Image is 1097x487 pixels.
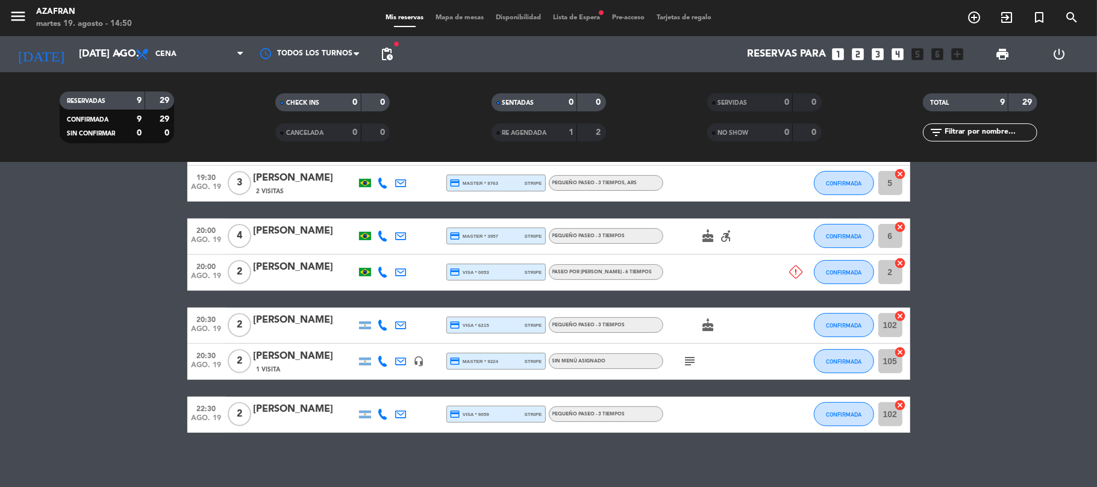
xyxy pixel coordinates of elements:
i: cancel [895,399,907,411]
i: looks_3 [870,46,886,62]
button: CONFIRMADA [814,349,874,373]
span: PEQUEÑO PASEO - 3 TIEMPOS [552,181,637,185]
span: 4 [228,224,251,248]
span: stripe [525,411,542,418]
div: [PERSON_NAME] [254,312,356,328]
i: cancel [895,346,907,358]
i: arrow_drop_down [112,47,127,61]
span: ago. 19 [192,325,222,339]
i: cake [701,229,716,243]
i: subject [683,354,698,368]
span: Disponibilidad [490,14,547,21]
i: credit_card [450,356,461,367]
i: credit_card [450,409,461,420]
span: 1 Visita [257,365,281,374]
strong: 9 [137,96,142,105]
span: 20:30 [192,312,222,326]
i: headset_mic [414,356,425,367]
span: CONFIRMADA [826,233,861,240]
span: stripe [525,268,542,276]
span: 20:30 [192,348,222,362]
button: CONFIRMADA [814,224,874,248]
span: SERVIDAS [718,100,748,106]
i: cancel [895,257,907,269]
div: [PERSON_NAME] [254,259,356,275]
span: visa * 9059 [450,409,489,420]
span: 22:30 [192,401,222,415]
i: search [1064,10,1079,25]
span: Reservas para [748,49,827,60]
span: ago. 19 [192,272,222,286]
div: [PERSON_NAME] [254,170,356,186]
strong: 0 [784,98,789,107]
i: cancel [895,168,907,180]
i: looks_5 [910,46,926,62]
div: [PERSON_NAME] [254,223,356,239]
span: ago. 19 [192,183,222,197]
span: CONFIRMADA [826,269,861,276]
span: PEQUEÑO PASEO - 3 TIEMPOS [552,412,625,417]
button: menu [9,7,27,29]
i: credit_card [450,267,461,278]
span: Pre-acceso [606,14,651,21]
span: ago. 19 [192,361,222,375]
div: [PERSON_NAME] [254,402,356,417]
span: visa * 0053 [450,267,489,278]
i: turned_in_not [1032,10,1046,25]
span: 20:00 [192,223,222,237]
div: LOG OUT [1031,36,1088,72]
span: Sin menú asignado [552,359,606,364]
strong: 1 [569,128,574,137]
span: CHECK INS [286,100,319,106]
i: looks_two [851,46,866,62]
span: , ARS [625,181,637,185]
button: CONFIRMADA [814,402,874,426]
strong: 0 [353,128,358,137]
span: CONFIRMADA [826,322,861,329]
span: 20:00 [192,259,222,273]
strong: 9 [1000,98,1005,107]
i: filter_list [929,125,943,140]
span: CONFIRMADA [826,358,861,365]
strong: 0 [596,98,603,107]
strong: 0 [380,98,387,107]
span: fiber_manual_record [598,9,605,16]
div: [PERSON_NAME] [254,349,356,364]
strong: 2 [596,128,603,137]
i: credit_card [450,178,461,188]
input: Filtrar por nombre... [943,126,1037,139]
i: cake [701,318,716,332]
button: CONFIRMADA [814,313,874,337]
strong: 29 [160,96,172,105]
span: visa * 6215 [450,320,489,330]
span: 2 Visitas [257,187,284,196]
span: master * 3957 [450,231,499,241]
span: stripe [525,321,542,329]
span: fiber_manual_record [393,40,400,48]
i: power_settings_new [1052,47,1067,61]
span: PEQUEÑO PASEO - 3 TIEMPOS [552,323,625,327]
span: stripe [525,179,542,187]
i: cancel [895,221,907,233]
span: SENTADAS [502,100,534,106]
span: 2 [228,313,251,337]
i: add_box [950,46,966,62]
i: [DATE] [9,41,73,67]
strong: 0 [137,129,142,137]
span: Mapa de mesas [430,14,490,21]
strong: 29 [1022,98,1034,107]
i: looks_one [831,46,846,62]
span: 3 [228,171,251,195]
strong: 0 [353,98,358,107]
span: CONFIRMADA [826,180,861,187]
span: master * 8763 [450,178,499,188]
span: RE AGENDADA [502,130,547,136]
span: Mis reservas [380,14,430,21]
span: 19:30 [192,170,222,184]
i: accessible_forward [719,229,734,243]
span: ago. 19 [192,236,222,250]
span: TOTAL [930,100,949,106]
i: credit_card [450,320,461,330]
button: CONFIRMADA [814,260,874,284]
i: cancel [895,310,907,322]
